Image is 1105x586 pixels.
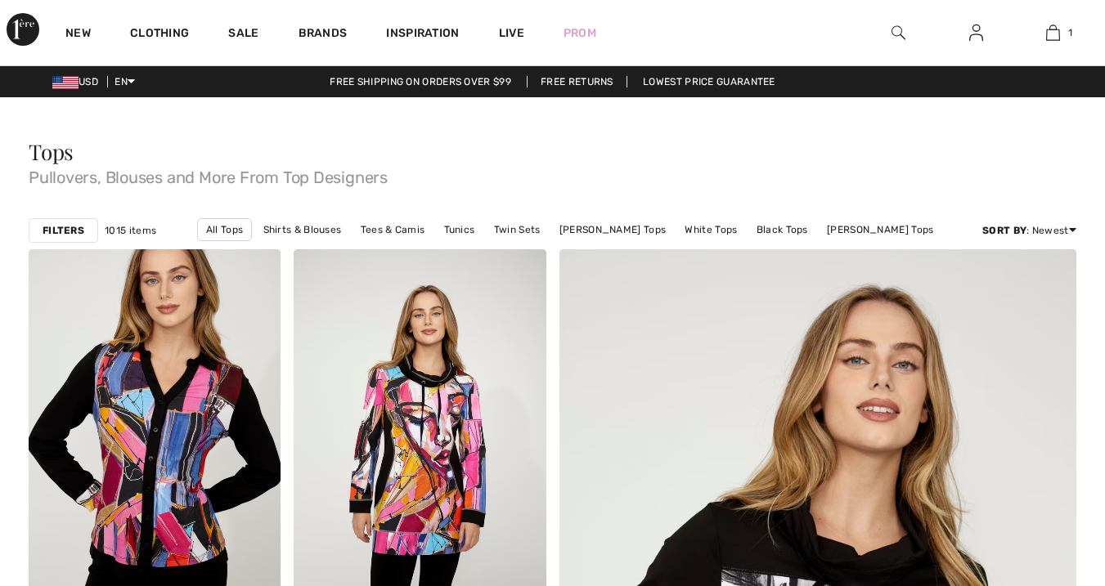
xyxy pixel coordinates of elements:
a: Black Tops [748,219,816,240]
span: Inspiration [386,26,459,43]
a: 1 [1015,23,1091,42]
strong: Sort By [982,225,1026,236]
img: My Info [969,23,983,42]
img: My Bag [1046,23,1060,42]
img: US Dollar [52,76,79,89]
img: search the website [892,23,905,42]
a: Clothing [130,26,189,43]
a: Lowest Price Guarantee [630,76,788,87]
span: Tops [29,137,74,166]
a: Shirts & Blouses [255,219,350,240]
a: Free shipping on orders over $99 [317,76,524,87]
a: [PERSON_NAME] Tops [819,219,941,240]
a: White Tops [676,219,745,240]
a: Live [499,25,524,42]
strong: Filters [43,223,84,238]
span: EN [115,76,135,87]
a: Tunics [436,219,483,240]
span: Pullovers, Blouses and More From Top Designers [29,163,1076,186]
a: [PERSON_NAME] Tops [551,219,674,240]
a: Sign In [956,23,996,43]
a: Sale [228,26,258,43]
span: 1 [1068,25,1072,40]
span: 1015 items [105,223,156,238]
a: Prom [564,25,596,42]
a: Free Returns [527,76,627,87]
a: Tees & Camis [353,219,433,240]
div: : Newest [982,223,1076,238]
a: All Tops [197,218,252,241]
a: New [65,26,91,43]
a: Twin Sets [486,219,549,240]
span: USD [52,76,105,87]
a: Brands [299,26,348,43]
img: 1ère Avenue [7,13,39,46]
